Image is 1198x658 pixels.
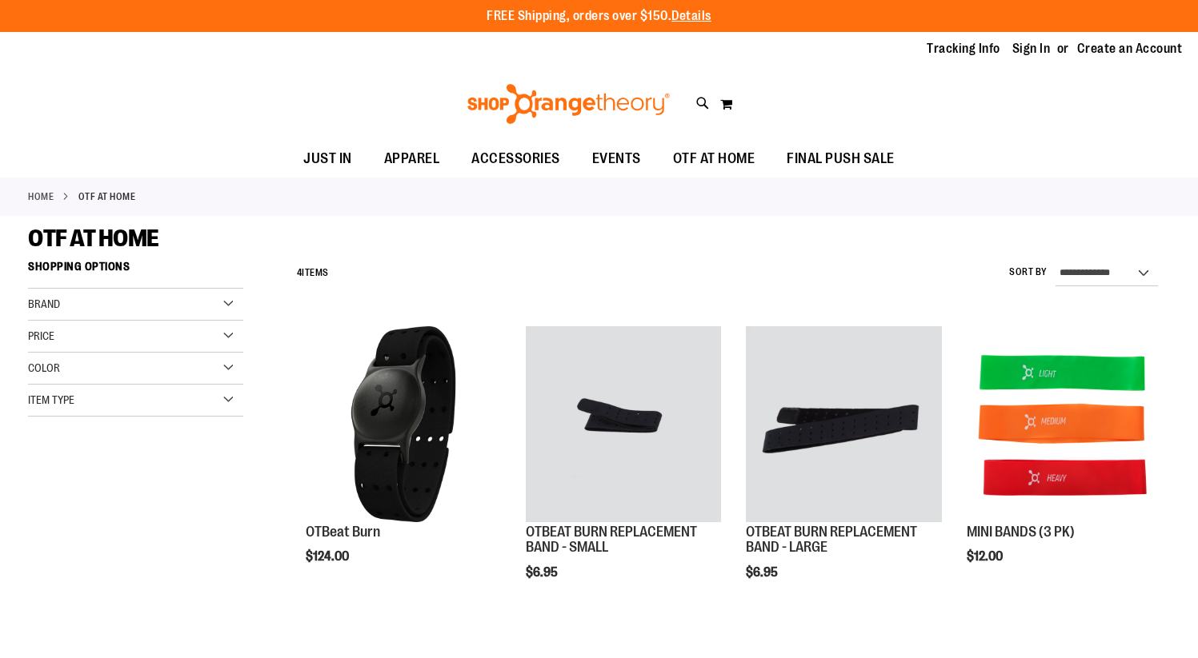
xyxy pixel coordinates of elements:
span: OTF AT HOME [28,225,159,252]
a: OTBEAT BURN REPLACEMENT BAND - SMALL [526,326,721,524]
span: $6.95 [746,565,780,580]
a: FINAL PUSH SALE [771,141,911,177]
span: OTF AT HOME [673,141,755,177]
span: Brand [28,297,60,310]
strong: Shopping Options [28,253,243,289]
span: Item Type [28,393,74,406]
a: OTBeat Burn [306,524,380,540]
div: product [518,318,729,620]
img: OTBEAT BURN REPLACEMENT BAND - LARGE [746,326,941,521]
span: 4 [297,267,303,278]
span: Color [28,361,60,374]
a: MINI BANDS (3 PK) [967,326,1162,524]
span: Price [28,329,54,342]
img: OTBEAT BURN REPLACEMENT BAND - SMALL [526,326,721,521]
h2: Items [297,261,329,285]
a: ACCESSORIES [455,141,576,177]
span: $124.00 [306,549,351,564]
a: Details [671,9,711,23]
a: APPAREL [368,141,456,177]
a: MINI BANDS (3 PK) [967,524,1075,540]
span: JUST IN [303,141,352,177]
img: MINI BANDS (3 PK) [967,326,1162,521]
div: product [298,318,509,604]
a: OTF AT HOME [657,141,771,177]
a: Home [28,189,54,204]
a: Create an Account [1077,40,1183,58]
img: Shop Orangetheory [465,84,672,124]
a: Main view of OTBeat Burn 6.0-C [306,326,501,524]
p: FREE Shipping, orders over $150. [487,7,711,26]
div: product [738,318,949,620]
a: OTBEAT BURN REPLACEMENT BAND - SMALL [526,524,697,556]
span: $12.00 [967,549,1005,564]
span: APPAREL [384,141,440,177]
label: Sort By [1009,265,1048,279]
span: ACCESSORIES [471,141,560,177]
span: $6.95 [526,565,560,580]
a: JUST IN [287,141,368,177]
div: product [959,318,1170,604]
a: Sign In [1012,40,1051,58]
img: Main view of OTBeat Burn 6.0-C [306,326,501,521]
strong: OTF AT HOME [78,189,136,204]
span: FINAL PUSH SALE [787,141,895,177]
a: Tracking Info [927,40,1000,58]
a: EVENTS [576,141,657,177]
a: OTBEAT BURN REPLACEMENT BAND - LARGE [746,326,941,524]
a: OTBEAT BURN REPLACEMENT BAND - LARGE [746,524,917,556]
span: EVENTS [592,141,641,177]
